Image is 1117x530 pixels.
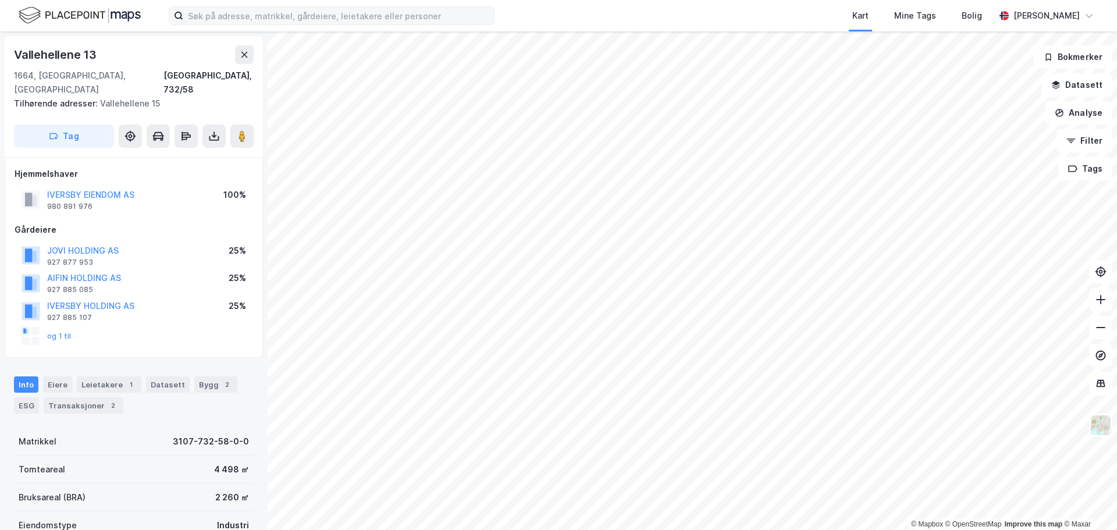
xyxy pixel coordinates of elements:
[1058,157,1112,180] button: Tags
[1005,520,1062,528] a: Improve this map
[1059,474,1117,530] div: Kontrollprogram for chat
[43,376,72,393] div: Eiere
[1059,474,1117,530] iframe: Chat Widget
[19,463,65,476] div: Tomteareal
[173,435,249,449] div: 3107-732-58-0-0
[14,98,100,108] span: Tilhørende adresser:
[214,463,249,476] div: 4 498 ㎡
[19,435,56,449] div: Matrikkel
[125,379,137,390] div: 1
[1090,414,1112,436] img: Z
[15,223,253,237] div: Gårdeiere
[19,490,86,504] div: Bruksareal (BRA)
[14,45,99,64] div: Vallehellene 13
[894,9,936,23] div: Mine Tags
[852,9,869,23] div: Kart
[19,5,141,26] img: logo.f888ab2527a4732fd821a326f86c7f29.svg
[47,202,93,211] div: 980 891 976
[911,520,943,528] a: Mapbox
[77,376,141,393] div: Leietakere
[14,69,163,97] div: 1664, [GEOGRAPHIC_DATA], [GEOGRAPHIC_DATA]
[146,376,190,393] div: Datasett
[47,285,93,294] div: 927 885 085
[107,400,119,411] div: 2
[183,7,494,24] input: Søk på adresse, matrikkel, gårdeiere, leietakere eller personer
[1045,101,1112,125] button: Analyse
[229,244,246,258] div: 25%
[962,9,982,23] div: Bolig
[229,299,246,313] div: 25%
[14,97,244,111] div: Vallehellene 15
[194,376,237,393] div: Bygg
[1013,9,1080,23] div: [PERSON_NAME]
[1041,73,1112,97] button: Datasett
[945,520,1002,528] a: OpenStreetMap
[44,397,123,414] div: Transaksjoner
[14,397,39,414] div: ESG
[215,490,249,504] div: 2 260 ㎡
[15,167,253,181] div: Hjemmelshaver
[14,376,38,393] div: Info
[163,69,254,97] div: [GEOGRAPHIC_DATA], 732/58
[229,271,246,285] div: 25%
[223,188,246,202] div: 100%
[1034,45,1112,69] button: Bokmerker
[221,379,233,390] div: 2
[47,258,93,267] div: 927 877 953
[1056,129,1112,152] button: Filter
[14,125,114,148] button: Tag
[47,313,92,322] div: 927 885 107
